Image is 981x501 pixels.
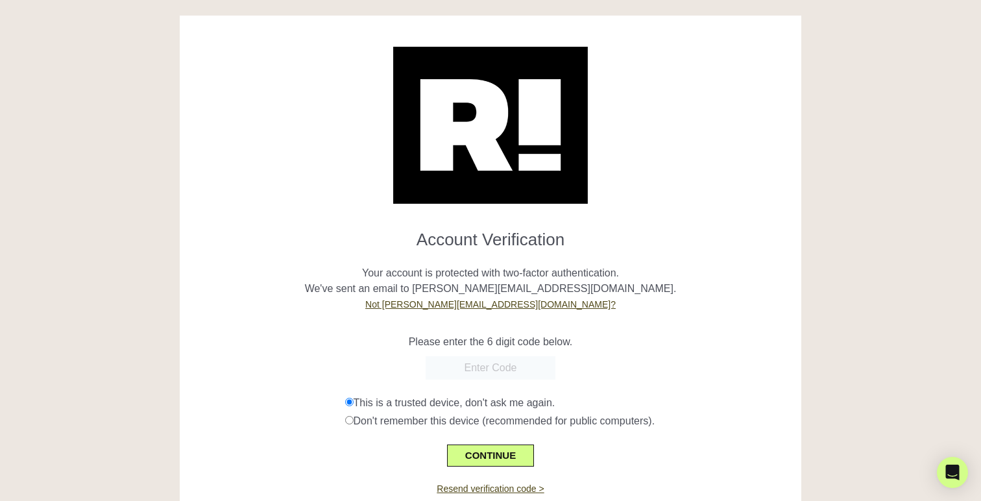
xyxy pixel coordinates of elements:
button: CONTINUE [447,445,534,467]
div: Open Intercom Messenger [937,457,968,488]
h1: Account Verification [189,219,792,250]
div: Don't remember this device (recommended for public computers). [345,413,792,429]
input: Enter Code [426,356,555,380]
p: Your account is protected with two-factor authentication. We've sent an email to [PERSON_NAME][EM... [189,250,792,312]
a: Resend verification code > [437,483,544,494]
div: This is a trusted device, don't ask me again. [345,395,792,411]
a: Not [PERSON_NAME][EMAIL_ADDRESS][DOMAIN_NAME]? [365,299,616,310]
img: Retention.com [393,47,588,204]
p: Please enter the 6 digit code below. [189,334,792,350]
